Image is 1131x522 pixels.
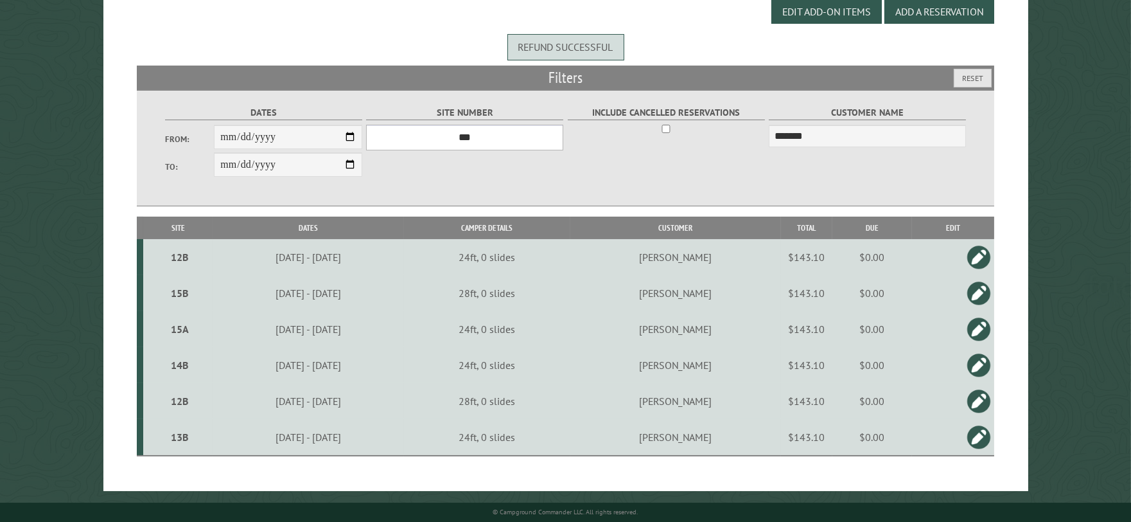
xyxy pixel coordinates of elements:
[570,275,781,311] td: [PERSON_NAME]
[832,275,913,311] td: $0.00
[954,69,992,87] button: Reset
[781,419,832,456] td: $143.10
[165,161,215,173] label: To:
[366,105,563,120] label: Site Number
[570,239,781,275] td: [PERSON_NAME]
[769,105,966,120] label: Customer Name
[148,359,210,372] div: 14B
[215,323,401,336] div: [DATE] - [DATE]
[165,105,362,120] label: Dates
[404,275,570,311] td: 28ft, 0 slides
[781,217,832,239] th: Total
[404,419,570,456] td: 24ft, 0 slides
[137,66,994,90] h2: Filters
[148,395,210,408] div: 12B
[832,217,913,239] th: Due
[215,251,401,264] div: [DATE] - [DATE]
[781,311,832,347] td: $143.10
[507,34,624,60] div: Refund successful
[570,419,781,456] td: [PERSON_NAME]
[832,347,913,383] td: $0.00
[832,383,913,419] td: $0.00
[148,431,210,444] div: 13B
[570,347,781,383] td: [PERSON_NAME]
[781,383,832,419] td: $143.10
[404,347,570,383] td: 24ft, 0 slides
[832,419,913,456] td: $0.00
[213,217,404,239] th: Dates
[215,431,401,444] div: [DATE] - [DATE]
[781,347,832,383] td: $143.10
[568,105,765,120] label: Include Cancelled Reservations
[148,287,210,300] div: 15B
[781,275,832,311] td: $143.10
[404,239,570,275] td: 24ft, 0 slides
[570,217,781,239] th: Customer
[143,217,213,239] th: Site
[570,383,781,419] td: [PERSON_NAME]
[912,217,994,239] th: Edit
[832,239,913,275] td: $0.00
[148,323,210,336] div: 15A
[493,508,638,516] small: © Campground Commander LLC. All rights reserved.
[832,311,913,347] td: $0.00
[781,239,832,275] td: $143.10
[404,311,570,347] td: 24ft, 0 slides
[165,133,215,145] label: From:
[148,251,210,264] div: 12B
[215,395,401,408] div: [DATE] - [DATE]
[215,359,401,372] div: [DATE] - [DATE]
[570,311,781,347] td: [PERSON_NAME]
[404,383,570,419] td: 28ft, 0 slides
[215,287,401,300] div: [DATE] - [DATE]
[404,217,570,239] th: Camper Details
